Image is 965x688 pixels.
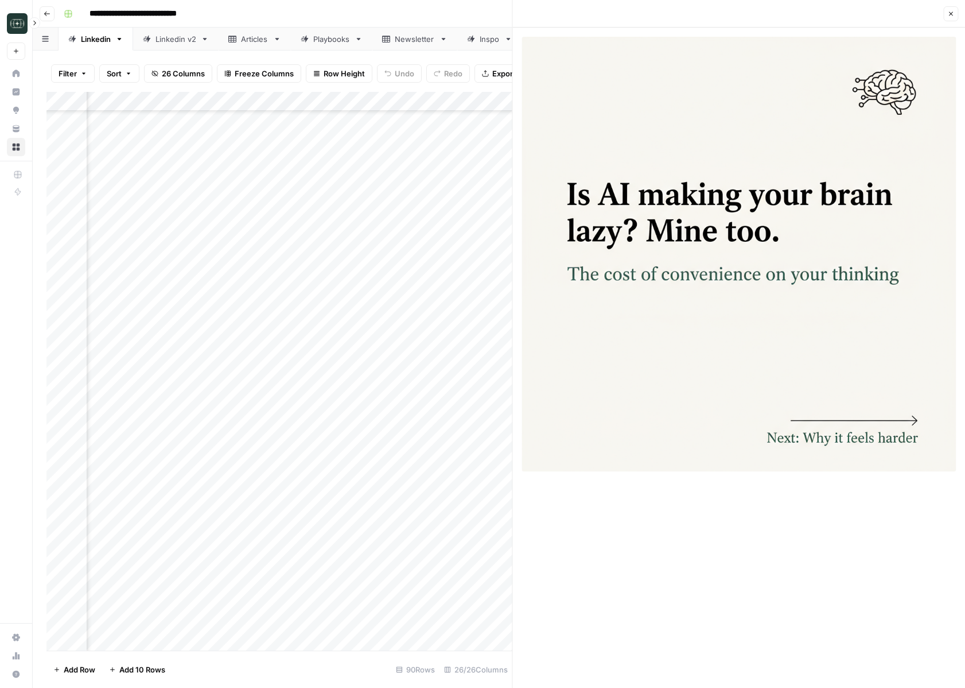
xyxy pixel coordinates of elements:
span: Export CSV [492,68,533,79]
button: Sort [99,64,139,83]
a: Opportunities [7,101,25,119]
button: Filter [51,64,95,83]
img: Row/Cell [522,37,956,471]
span: Sort [107,68,122,79]
a: Playbooks [291,28,372,51]
button: Undo [377,64,422,83]
div: Playbooks [313,33,350,45]
a: Newsletter [372,28,457,51]
a: Linkedin [59,28,133,51]
button: Freeze Columns [217,64,301,83]
div: 26/26 Columns [439,660,512,679]
button: 26 Columns [144,64,212,83]
span: Add 10 Rows [119,664,165,675]
div: 90 Rows [391,660,439,679]
button: Workspace: Catalyst [7,9,25,38]
span: Filter [59,68,77,79]
div: Newsletter [395,33,435,45]
div: Articles [241,33,269,45]
a: Settings [7,628,25,647]
span: Row Height [324,68,365,79]
a: Linkedin v2 [133,28,219,51]
span: Add Row [64,664,95,675]
div: Linkedin [81,33,111,45]
a: Home [7,64,25,83]
a: Inspo [457,28,522,51]
button: Add Row [46,660,102,679]
a: Usage [7,647,25,665]
span: Redo [444,68,462,79]
button: Export CSV [474,64,540,83]
button: Row Height [306,64,372,83]
div: Linkedin v2 [155,33,196,45]
img: Catalyst Logo [7,13,28,34]
a: Insights [7,83,25,101]
span: Undo [395,68,414,79]
span: Freeze Columns [235,68,294,79]
span: 26 Columns [162,68,205,79]
button: Redo [426,64,470,83]
a: Your Data [7,119,25,138]
div: Inspo [480,33,500,45]
a: Articles [219,28,291,51]
a: Browse [7,138,25,156]
button: Add 10 Rows [102,660,172,679]
button: Help + Support [7,665,25,683]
